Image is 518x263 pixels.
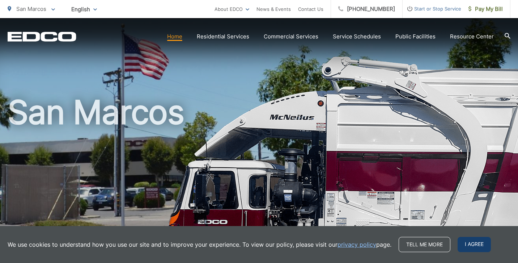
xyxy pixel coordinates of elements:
a: privacy policy [337,240,376,249]
span: I agree [458,237,491,252]
span: English [66,3,102,16]
span: San Marcos [16,5,46,12]
a: Commercial Services [264,32,318,41]
a: Contact Us [298,5,323,13]
a: News & Events [256,5,291,13]
p: We use cookies to understand how you use our site and to improve your experience. To view our pol... [8,240,391,249]
a: Home [167,32,182,41]
a: Tell me more [399,237,450,252]
a: About EDCO [215,5,249,13]
a: EDCD logo. Return to the homepage. [8,32,76,42]
a: Resource Center [450,32,494,41]
span: Pay My Bill [468,5,503,13]
a: Residential Services [197,32,249,41]
a: Service Schedules [333,32,381,41]
a: Public Facilities [395,32,436,41]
